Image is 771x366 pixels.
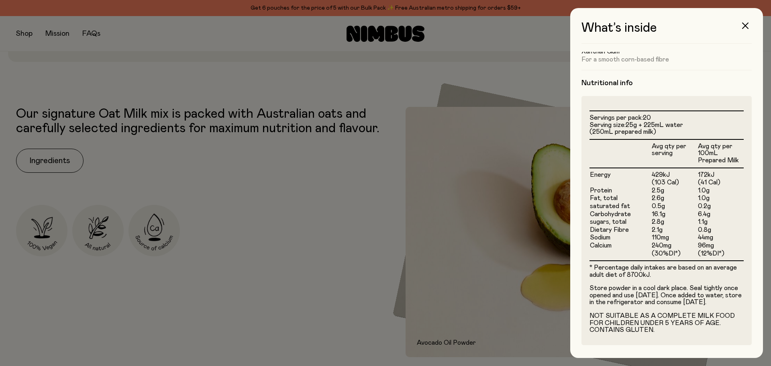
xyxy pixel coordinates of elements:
[589,122,683,135] span: 25g + 225mL water (250mL prepared milk)
[651,187,698,195] td: 2.5g
[698,168,744,179] td: 172kJ
[698,250,744,261] td: (12%DI*)
[698,218,744,226] td: 1.1g
[589,115,744,122] li: Servings per pack:
[651,211,698,219] td: 16.1g
[698,226,744,234] td: 0.8g
[590,234,610,241] span: Sodium
[581,55,752,63] p: For a smooth corn-based fibre
[651,218,698,226] td: 2.8g
[651,194,698,202] td: 2.6g
[651,179,698,187] td: (103 Cal)
[590,227,629,233] span: Dietary Fibre
[651,139,698,168] th: Avg qty per serving
[581,21,752,44] h3: What’s inside
[651,242,698,250] td: 240mg
[651,234,698,242] td: 110mg
[698,242,744,250] td: 96mg
[651,226,698,234] td: 2.1g
[651,250,698,261] td: (30%DI*)
[643,115,651,121] span: 20
[590,211,631,217] span: Carbohydrate
[698,234,744,242] td: 44mg
[581,78,752,88] h4: Nutritional info
[698,187,744,195] td: 1.0g
[698,194,744,202] td: 1.0g
[589,313,744,334] p: NOT SUITABLE AS A COMPLETE MILK FOOD FOR CHILDREN UNDER 5 YEARS OF AGE. CONTAINS GLUTEN.
[590,187,612,194] span: Protein
[590,195,618,201] span: Fat, total
[589,122,744,136] li: Serving size:
[651,202,698,211] td: 0.5g
[590,219,626,225] span: sugars, total
[590,203,630,209] span: saturated fat
[651,168,698,179] td: 429kJ
[589,264,744,278] p: * Percentage daily intakes are based on an average adult diet of 8700kJ.
[590,172,611,178] span: Energy
[698,211,744,219] td: 6.4g
[698,179,744,187] td: (41 Cal)
[589,285,744,306] p: Store powder in a cool dark place. Seal tightly once opened and use [DATE]. Once added to water, ...
[698,139,744,168] th: Avg qty per 100mL Prepared Milk
[698,202,744,211] td: 0.2g
[590,242,612,249] span: Calcium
